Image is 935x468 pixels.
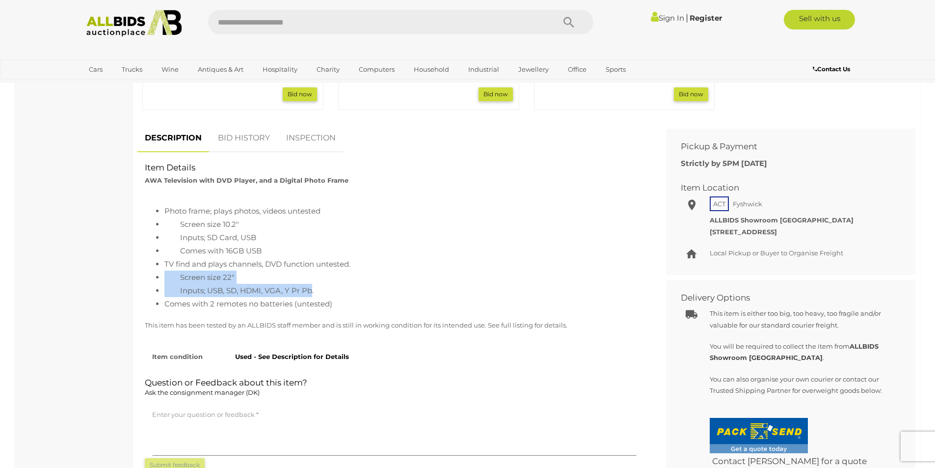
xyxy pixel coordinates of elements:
[164,218,644,231] li: Screen size 10.2"
[681,159,767,168] b: Strictly by 5PM [DATE]
[256,61,304,78] a: Hospitality
[674,87,708,101] a: Bid now
[191,61,250,78] a: Antiques & Art
[544,10,593,34] button: Search
[145,378,644,399] h2: Question or Feedback about this item?
[730,197,765,210] span: Fyshwick
[279,124,343,153] a: INSPECTION
[710,228,777,236] strong: [STREET_ADDRESS]
[145,163,644,172] h2: Item Details
[813,64,853,75] a: Contact Us
[82,61,109,78] a: Cars
[784,10,855,29] a: Sell with us
[164,204,644,218] li: Photo frame; plays photos, videos untested
[115,61,149,78] a: Trucks
[164,271,644,284] li: Screen size 22"
[310,61,346,78] a: Charity
[690,13,722,23] a: Register
[164,257,644,271] li: TV find and plays channels, DVD function untested.
[512,61,555,78] a: Jewellery
[407,61,455,78] a: Household
[651,13,684,23] a: Sign In
[164,297,644,310] li: Comes with 2 remotes no batteries (untested)
[710,341,893,364] p: You will be required to collect the item from .
[462,61,506,78] a: Industrial
[710,374,893,397] p: You can also organise your own courier or contact our Trusted Shipping Partner for overweight goo...
[813,65,850,73] b: Contact Us
[681,293,886,303] h2: Delivery Options
[82,78,165,94] a: [GEOGRAPHIC_DATA]
[164,231,644,244] li: Inputs; SD Card, USB
[686,12,688,23] span: |
[235,353,349,360] strong: Used - See Description for Details
[152,353,203,360] strong: Item condition
[145,176,348,184] strong: AWA Television with DVD Player, and a Digital Photo Frame
[710,216,854,224] strong: ALLBIDS Showroom [GEOGRAPHIC_DATA]
[283,87,317,101] a: Bid now
[710,196,729,211] span: ACT
[710,418,808,453] img: Fyshwick-AllBids-GETAQUOTE.png
[81,10,187,37] img: Allbids.com.au
[561,61,593,78] a: Office
[681,142,886,151] h2: Pickup & Payment
[145,388,260,396] span: Ask the consignment manager (DK)
[164,284,644,297] li: Inputs; USB, SD, HDMI, VGA, Y Pr Pb.
[479,87,513,101] a: Bid now
[164,244,644,257] li: Comes with 16GB USB
[710,308,893,331] p: This item is either too big, too heavy, too fragile and/or valuable for our standard courier frei...
[599,61,632,78] a: Sports
[681,183,886,193] h2: Item Location
[155,61,185,78] a: Wine
[137,124,209,153] a: DESCRIPTION
[211,124,277,153] a: BID HISTORY
[710,249,843,257] span: Local Pickup or Buyer to Organise Freight
[145,320,644,331] p: This item has been tested by an ALLBIDS staff member and is still in working condition for its in...
[352,61,401,78] a: Computers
